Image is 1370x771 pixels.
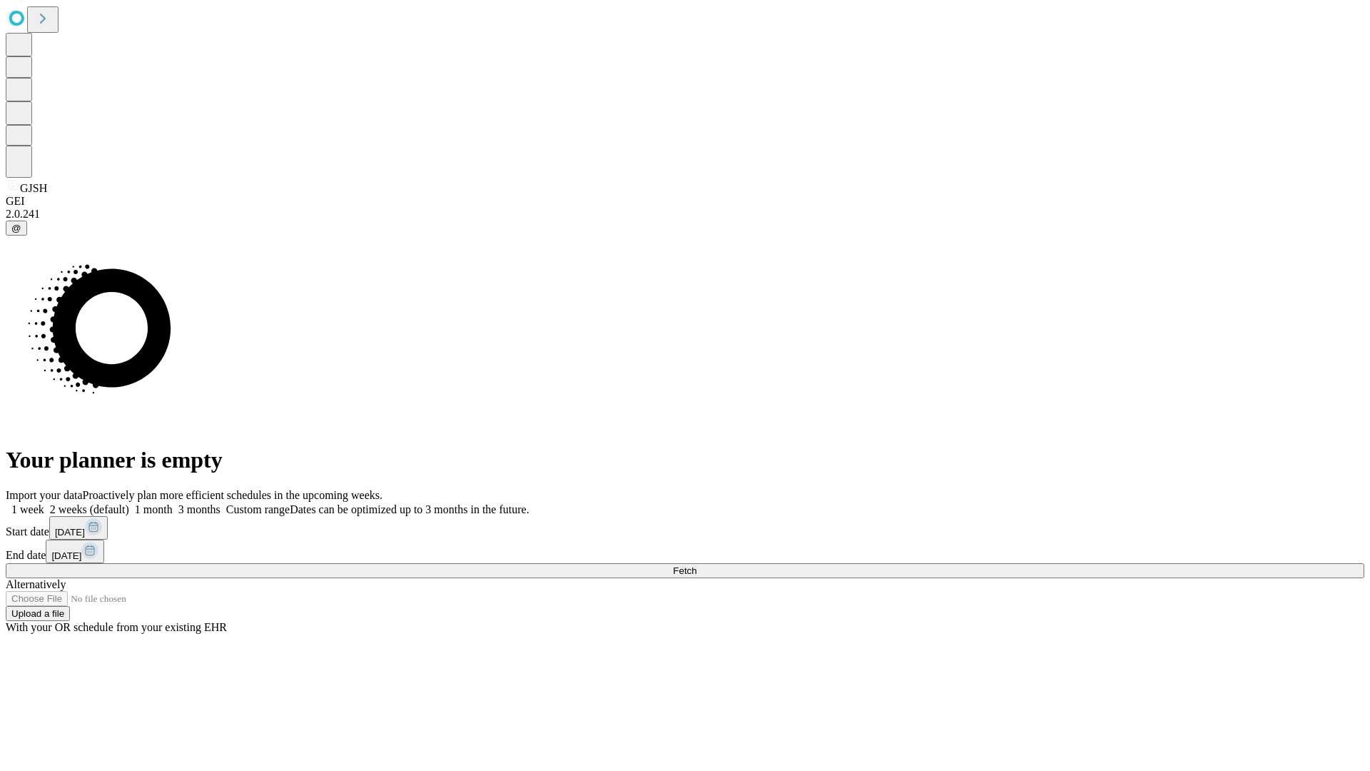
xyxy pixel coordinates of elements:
span: Dates can be optimized up to 3 months in the future. [290,503,529,515]
button: Fetch [6,563,1364,578]
button: @ [6,221,27,236]
span: Import your data [6,489,83,501]
div: GEI [6,195,1364,208]
span: With your OR schedule from your existing EHR [6,621,227,633]
div: Start date [6,516,1364,540]
h1: Your planner is empty [6,447,1364,473]
span: 1 week [11,503,44,515]
span: Fetch [673,565,696,576]
span: @ [11,223,21,233]
span: Proactively plan more efficient schedules in the upcoming weeks. [83,489,382,501]
span: [DATE] [55,527,85,538]
span: [DATE] [51,550,81,561]
div: End date [6,540,1364,563]
span: 2 weeks (default) [50,503,129,515]
button: [DATE] [46,540,104,563]
span: 1 month [135,503,173,515]
span: GJSH [20,182,47,194]
span: Alternatively [6,578,66,590]
span: 3 months [178,503,220,515]
div: 2.0.241 [6,208,1364,221]
button: [DATE] [49,516,108,540]
button: Upload a file [6,606,70,621]
span: Custom range [226,503,290,515]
